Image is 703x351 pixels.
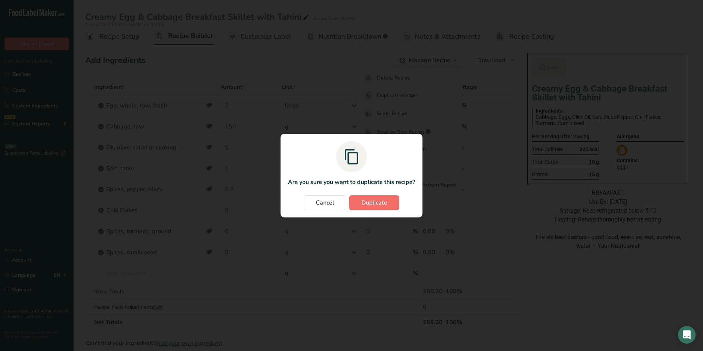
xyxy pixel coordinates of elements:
p: Are you sure you want to duplicate this recipe? [288,178,415,187]
span: Cancel [316,198,334,207]
button: Cancel [304,195,346,210]
button: Duplicate [349,195,399,210]
div: Open Intercom Messenger [678,326,696,344]
span: Duplicate [361,198,387,207]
